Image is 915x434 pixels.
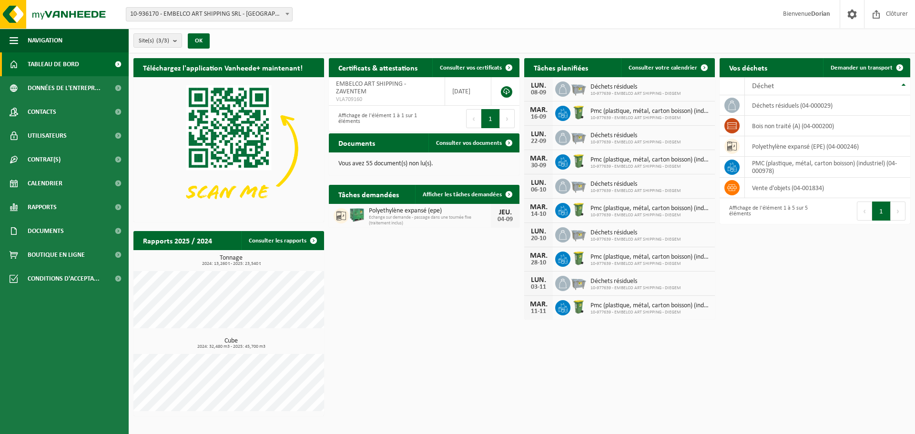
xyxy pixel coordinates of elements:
td: polyethylène expansé (EPE) (04-000246) [745,136,910,157]
a: Consulter votre calendrier [621,58,714,77]
span: Pmc (plastique, métal, carton boisson) (industriel) [590,156,710,164]
h2: Tâches demandées [329,185,408,203]
span: 10-936170 - EMBELCO ART SHIPPING SRL - ETTERBEEK [126,8,292,21]
span: Déchets résiduels [590,181,681,188]
span: Contacts [28,100,56,124]
span: 10-977639 - EMBELCO ART SHIPPING - DIEGEM [590,212,710,218]
div: 08-09 [529,90,548,96]
span: Déchets résiduels [590,83,681,91]
td: bois non traité (A) (04-000200) [745,116,910,136]
div: LUN. [529,276,548,284]
span: Echange sur demande - passage dans une tournée fixe (traitement inclus) [369,215,491,226]
span: 10-936170 - EMBELCO ART SHIPPING SRL - ETTERBEEK [126,7,293,21]
span: VLA709160 [336,96,437,103]
img: WB-2500-GAL-GY-01 [570,129,587,145]
h2: Vos déchets [720,58,777,77]
span: Afficher les tâches demandées [423,192,502,198]
span: Pmc (plastique, métal, carton boisson) (industriel) [590,302,710,310]
div: 20-10 [529,235,548,242]
img: WB-2500-GAL-GY-01 [570,226,587,242]
a: Demander un transport [823,58,909,77]
div: 16-09 [529,114,548,121]
a: Consulter vos documents [428,133,518,152]
button: OK [188,33,210,49]
span: Déchets résiduels [590,229,681,237]
h2: Documents [329,133,385,152]
div: LUN. [529,82,548,90]
span: Pmc (plastique, métal, carton boisson) (industriel) [590,205,710,212]
span: Déchets résiduels [590,278,681,285]
button: Site(s)(3/3) [133,33,182,48]
img: WB-0240-HPE-GN-50 [570,299,587,315]
span: Consulter vos documents [436,140,502,146]
span: Consulter votre calendrier [629,65,697,71]
div: JEU. [496,209,515,216]
span: Contrat(s) [28,148,61,172]
div: LUN. [529,131,548,138]
div: 22-09 [529,138,548,145]
span: 10-977639 - EMBELCO ART SHIPPING - DIEGEM [590,140,681,145]
button: Next [500,109,515,128]
div: LUN. [529,179,548,187]
div: MAR. [529,203,548,211]
span: Utilisateurs [28,124,67,148]
span: Pmc (plastique, métal, carton boisson) (industriel) [590,253,710,261]
span: 10-977639 - EMBELCO ART SHIPPING - DIEGEM [590,310,710,315]
span: EMBELCO ART SHIPPING - ZAVENTEM [336,81,406,95]
h3: Tonnage [138,255,324,266]
h2: Téléchargez l'application Vanheede+ maintenant! [133,58,312,77]
div: 30-09 [529,162,548,169]
span: 10-977639 - EMBELCO ART SHIPPING - DIEGEM [590,261,710,267]
div: MAR. [529,301,548,308]
img: WB-0240-HPE-GN-50 [570,250,587,266]
div: MAR. [529,155,548,162]
img: WB-2500-GAL-GY-01 [570,80,587,96]
td: déchets résiduels (04-000029) [745,95,910,116]
h2: Tâches planifiées [524,58,598,77]
h2: Rapports 2025 / 2024 [133,231,222,250]
count: (3/3) [156,38,169,44]
span: Demander un transport [831,65,893,71]
button: Previous [857,202,872,221]
button: 1 [872,202,891,221]
span: 10-977639 - EMBELCO ART SHIPPING - DIEGEM [590,188,681,194]
div: 03-11 [529,284,548,291]
span: 2024: 13,260 t - 2025: 23,540 t [138,262,324,266]
a: Afficher les tâches demandées [415,185,518,204]
img: WB-0240-HPE-GN-50 [570,202,587,218]
span: Déchets résiduels [590,132,681,140]
span: Déchet [752,82,774,90]
td: PMC (plastique, métal, carton boisson) (industriel) (04-000978) [745,157,910,178]
button: Previous [466,109,481,128]
span: Pmc (plastique, métal, carton boisson) (industriel) [590,108,710,115]
div: LUN. [529,228,548,235]
img: Download de VHEPlus App [133,77,324,220]
span: 2024: 32,480 m3 - 2025: 45,700 m3 [138,344,324,349]
span: 10-977639 - EMBELCO ART SHIPPING - DIEGEM [590,164,710,170]
div: 28-10 [529,260,548,266]
span: Polyethylène expansé (epe) [369,207,491,215]
span: 10-977639 - EMBELCO ART SHIPPING - DIEGEM [590,285,681,291]
div: MAR. [529,252,548,260]
span: Calendrier [28,172,62,195]
div: 14-10 [529,211,548,218]
a: Consulter vos certificats [432,58,518,77]
span: Documents [28,219,64,243]
span: 10-977639 - EMBELCO ART SHIPPING - DIEGEM [590,91,681,97]
h2: Certificats & attestations [329,58,427,77]
p: Vous avez 55 document(s) non lu(s). [338,161,510,167]
img: WB-2500-GAL-GY-01 [570,177,587,193]
strong: Dorian [811,10,830,18]
h3: Cube [138,338,324,349]
span: Boutique en ligne [28,243,85,267]
img: WB-2500-GAL-GY-01 [570,274,587,291]
span: Navigation [28,29,62,52]
span: 10-977639 - EMBELCO ART SHIPPING - DIEGEM [590,237,681,242]
img: PB-HB-1400-HPE-GN-01 [349,207,365,223]
span: Tableau de bord [28,52,79,76]
div: 04-09 [496,216,515,223]
span: Site(s) [139,34,169,48]
span: Consulter vos certificats [440,65,502,71]
td: vente d'objets (04-001834) [745,178,910,198]
img: WB-0240-HPE-GN-50 [570,153,587,169]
